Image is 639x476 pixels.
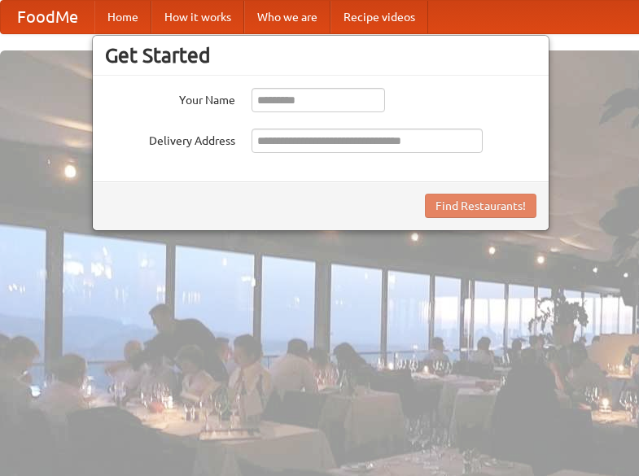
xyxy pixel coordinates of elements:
[151,1,244,33] a: How it works
[330,1,428,33] a: Recipe videos
[94,1,151,33] a: Home
[105,88,235,108] label: Your Name
[244,1,330,33] a: Who we are
[105,43,536,68] h3: Get Started
[105,129,235,149] label: Delivery Address
[425,194,536,218] button: Find Restaurants!
[1,1,94,33] a: FoodMe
